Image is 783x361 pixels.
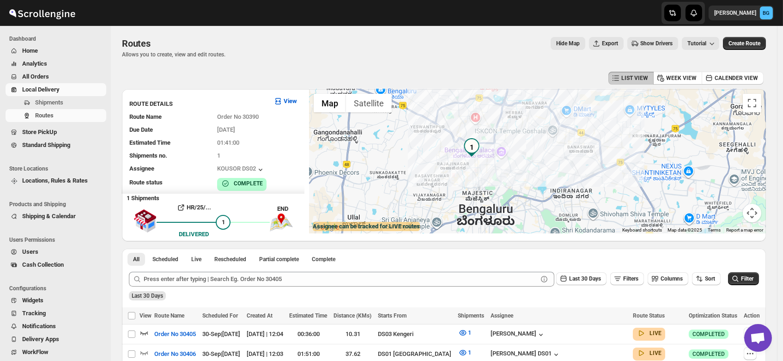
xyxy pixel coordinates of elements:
button: Show street map [314,94,346,112]
span: Sort [705,275,715,282]
button: Analytics [6,57,106,70]
span: Cash Collection [22,261,64,268]
span: 1 [468,349,472,356]
button: Show Drivers [627,37,678,50]
button: View [268,94,303,109]
span: Create Route [728,40,760,47]
button: Toggle fullscreen view [743,94,761,112]
span: COMPLETED [692,330,725,338]
button: Home [6,44,106,57]
span: [DATE] [217,126,235,133]
button: Columns [648,272,688,285]
span: Created At [247,312,273,319]
div: [DATE] | 12:04 [247,330,284,339]
button: Widgets [6,294,106,307]
b: LIVE [649,350,662,356]
span: Users Permissions [9,236,106,244]
span: COMPLETED [692,350,725,358]
input: Press enter after typing | Search Eg. Order No 30405 [144,272,538,287]
span: Assignee [129,165,154,172]
div: DS03 Kengeri [378,330,453,339]
button: LIVE [637,349,662,358]
button: 1 [453,345,477,360]
span: 1 [468,329,472,336]
div: 01:51:00 [289,349,328,359]
span: Partial complete [259,256,299,263]
span: Routes [122,38,151,49]
span: CALENDER VIEW [715,74,758,82]
span: Store Locations [9,165,106,172]
span: 01:41:00 [217,139,239,146]
span: Hide Map [556,40,580,47]
span: Estimated Time [289,312,327,319]
button: HR/25/... [157,200,231,215]
div: 00:36:00 [289,330,328,339]
span: Brajesh Giri [760,6,773,19]
span: Rescheduled [214,256,246,263]
span: Store PickUp [22,128,57,135]
button: Routes [6,109,106,122]
button: WorkFlow [6,346,106,359]
text: BG [763,10,770,16]
a: Open this area in Google Maps (opens a new window) [311,221,342,233]
span: Delivery Apps [22,336,59,343]
span: Order No 30406 [154,349,196,359]
span: Locations, Rules & Rates [22,177,88,184]
button: Sort [692,272,721,285]
span: Assignee [491,312,513,319]
span: Order No 30405 [154,330,196,339]
a: Report a map error [726,227,763,233]
span: Starts From [378,312,407,319]
span: 30-Sep | [DATE] [202,350,240,357]
img: trip_end.png [270,214,293,231]
img: shop.svg [134,203,157,239]
span: Configurations [9,285,106,292]
button: Export [589,37,624,50]
div: END [277,204,304,214]
button: LIVE [637,329,662,338]
div: DELIVERED [179,230,209,239]
span: Estimated Time [129,139,170,146]
span: 30-Sep | [DATE] [202,330,240,337]
button: Cash Collection [6,258,106,271]
span: 1 [217,152,220,159]
button: Filter [728,272,759,285]
span: All Orders [22,73,49,80]
div: DS01 [GEOGRAPHIC_DATA] [378,349,453,359]
div: 1 [462,138,481,157]
span: All [133,256,140,263]
button: Order No 30405 [149,327,201,342]
button: Create Route [723,37,766,50]
button: Keyboard shortcuts [622,227,662,233]
span: Live [191,256,201,263]
b: HR/25/... [187,204,211,211]
button: Map action label [551,37,585,50]
span: Last 30 Days [132,293,163,299]
button: KOUSOR DS02 [217,165,265,174]
button: Shipments [6,96,106,109]
span: Export [602,40,618,47]
span: Action [744,312,760,319]
button: Filters [610,272,644,285]
span: Route Name [154,312,184,319]
div: 10.31 [334,330,372,339]
img: ScrollEngine [7,1,77,24]
span: Order No 30390 [217,113,259,120]
span: Routes [35,112,54,119]
button: Delivery Apps [6,333,106,346]
span: Shipments no. [129,152,167,159]
button: All routes [127,253,145,266]
p: [PERSON_NAME] [714,9,756,17]
span: Home [22,47,38,54]
span: Map data ©2025 [668,227,702,233]
button: [PERSON_NAME] DS01 [491,350,561,359]
span: Local Delivery [22,86,60,93]
span: Route status [129,179,163,186]
button: Tutorial [682,37,719,50]
span: Route Name [129,113,162,120]
p: Allows you to create, view and edit routes. [122,51,225,58]
button: Shipping & Calendar [6,210,106,223]
span: Complete [312,256,335,263]
div: Open chat [744,324,772,352]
